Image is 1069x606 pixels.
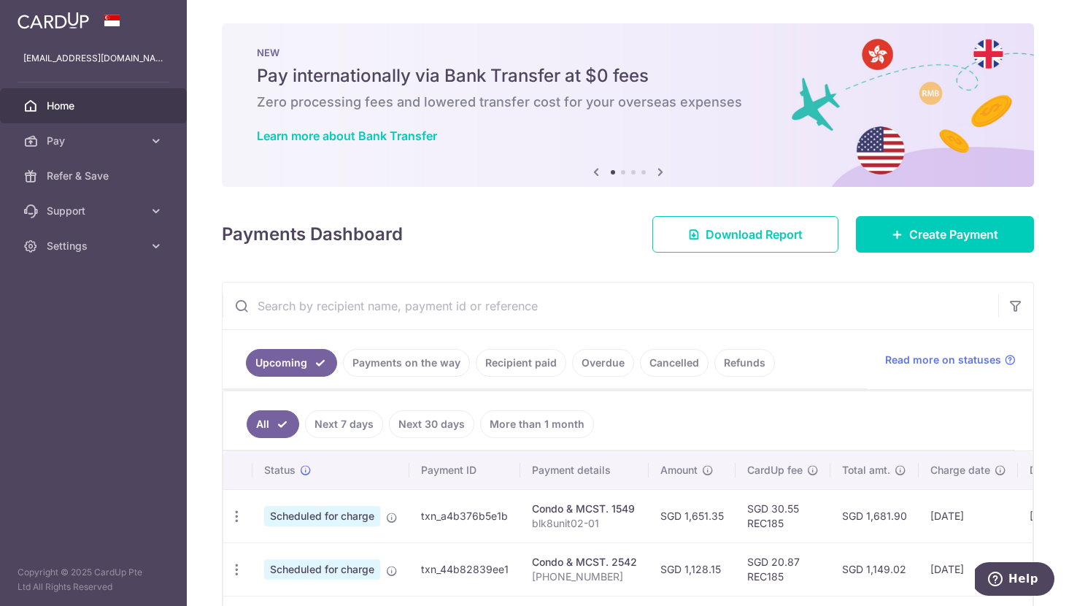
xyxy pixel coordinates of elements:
a: More than 1 month [480,410,594,438]
span: Create Payment [909,226,998,243]
iframe: Opens a widget where you can find more information [975,562,1054,599]
td: txn_a4b376b5e1b [409,489,520,542]
a: Overdue [572,349,634,377]
div: Condo & MCST. 2542 [532,555,637,569]
span: Settings [47,239,143,253]
span: Scheduled for charge [264,506,380,526]
p: [EMAIL_ADDRESS][DOMAIN_NAME] [23,51,163,66]
span: Home [47,99,143,113]
a: Next 7 days [305,410,383,438]
p: NEW [257,47,999,58]
span: Support [47,204,143,218]
td: [DATE] [919,542,1018,596]
img: CardUp [18,12,89,29]
td: SGD 30.55 REC185 [736,489,830,542]
span: Scheduled for charge [264,559,380,580]
h5: Pay internationally via Bank Transfer at $0 fees [257,64,999,88]
a: Recipient paid [476,349,566,377]
h4: Payments Dashboard [222,221,403,248]
span: Pay [47,134,143,148]
th: Payment details [520,451,649,489]
a: Refunds [714,349,775,377]
a: Read more on statuses [885,353,1016,367]
img: Bank transfer banner [222,23,1034,187]
span: Refer & Save [47,169,143,183]
span: Charge date [930,463,990,477]
a: Next 30 days [389,410,474,438]
span: Status [264,463,296,477]
span: CardUp fee [747,463,803,477]
span: Download Report [706,226,803,243]
p: [PHONE_NUMBER] [532,569,637,584]
td: SGD 1,149.02 [830,542,919,596]
td: SGD 1,128.15 [649,542,736,596]
td: SGD 20.87 REC185 [736,542,830,596]
a: Payments on the way [343,349,470,377]
td: SGD 1,651.35 [649,489,736,542]
a: All [247,410,299,438]
span: Amount [660,463,698,477]
a: Cancelled [640,349,709,377]
span: Total amt. [842,463,890,477]
h6: Zero processing fees and lowered transfer cost for your overseas expenses [257,93,999,111]
a: Learn more about Bank Transfer [257,129,437,143]
a: Upcoming [246,349,337,377]
a: Download Report [652,216,838,253]
a: Create Payment [856,216,1034,253]
td: [DATE] [919,489,1018,542]
span: Read more on statuses [885,353,1001,367]
th: Payment ID [409,451,520,489]
input: Search by recipient name, payment id or reference [223,283,998,329]
div: Condo & MCST. 1549 [532,502,637,516]
p: blk8unit02-01 [532,516,637,531]
td: SGD 1,681.90 [830,489,919,542]
td: txn_44b82839ee1 [409,542,520,596]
